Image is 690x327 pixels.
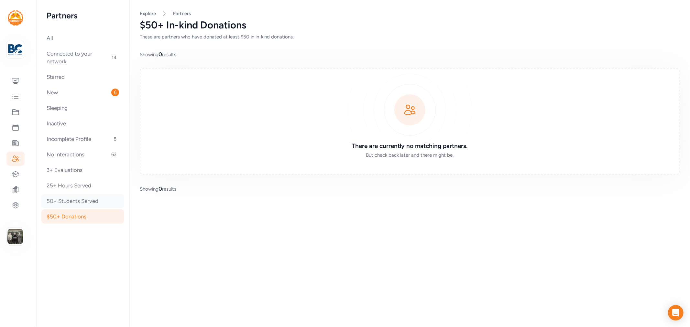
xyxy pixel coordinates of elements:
div: 3+ Evaluations [41,163,124,177]
div: $50+ Donations [41,209,124,224]
a: Explore [140,11,156,16]
div: No Interactions [41,147,124,162]
div: Incomplete Profile [41,132,124,146]
span: 0 [159,51,162,58]
h3: There are currently no matching partners. [317,142,503,151]
img: logo [8,43,22,57]
div: Sleeping [41,101,124,115]
span: 8 [111,135,119,143]
div: Open Intercom Messenger [668,305,684,321]
span: Showing results [140,185,176,193]
div: Starred [41,70,124,84]
h2: Partners [47,10,119,21]
div: All [41,31,124,45]
div: Inactive [41,116,124,131]
div: 50+ Students Served [41,194,124,208]
div: But check back later and there might be. [317,152,503,158]
span: 0 [159,185,162,192]
span: These are partners who have donated at least $50 in in-kind donations. [140,34,294,40]
div: 25+ Hours Served [41,178,124,193]
a: Partners [173,10,191,17]
span: 63 [109,151,119,158]
span: Showing results [140,50,176,58]
span: 6 [111,89,119,96]
div: Connected to your network [41,47,124,69]
img: logo [8,10,23,26]
div: $50+ In-kind Donations [140,19,680,31]
nav: Breadcrumb [140,10,680,17]
div: New [41,85,124,100]
span: 14 [109,54,119,61]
